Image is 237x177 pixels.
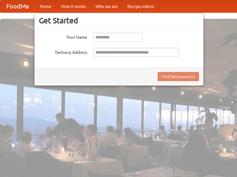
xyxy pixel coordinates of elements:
[56,0,91,12] a: How it works
[123,0,159,12] a: Recipe videos
[39,33,87,40] label: Your Name
[35,0,56,12] a: Home
[158,72,199,81] button: Find Restaurants!
[91,0,123,12] a: Who we are
[39,48,87,55] label: Delivery Address
[39,16,199,25] h3: Get Started
[0,0,35,12] a: FoodMe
